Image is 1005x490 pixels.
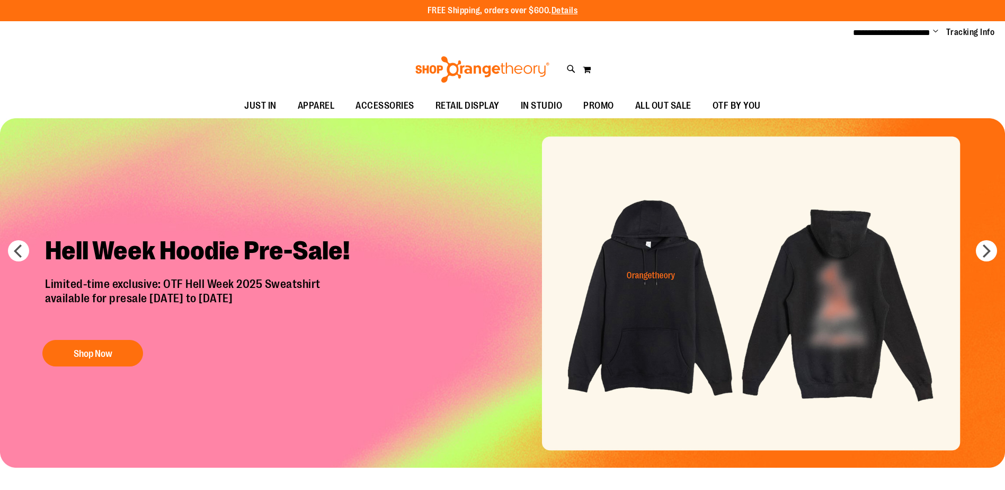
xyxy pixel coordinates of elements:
p: FREE Shipping, orders over $600. [428,5,578,17]
span: PROMO [583,94,614,118]
a: Details [552,6,578,15]
span: ACCESSORIES [355,94,414,118]
span: RETAIL DISPLAY [435,94,500,118]
span: IN STUDIO [521,94,563,118]
span: APPAREL [298,94,335,118]
img: Shop Orangetheory [414,56,551,83]
span: OTF BY YOU [713,94,761,118]
h2: Hell Week Hoodie Pre-Sale! [37,227,368,277]
button: Shop Now [42,340,143,366]
button: prev [8,240,29,261]
p: Limited-time exclusive: OTF Hell Week 2025 Sweatshirt available for presale [DATE] to [DATE] [37,277,368,329]
span: ALL OUT SALE [635,94,691,118]
span: JUST IN [244,94,277,118]
button: next [976,240,997,261]
button: Account menu [933,27,938,38]
a: Tracking Info [946,27,995,38]
a: Hell Week Hoodie Pre-Sale! Limited-time exclusive: OTF Hell Week 2025 Sweatshirtavailable for pre... [37,227,368,372]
